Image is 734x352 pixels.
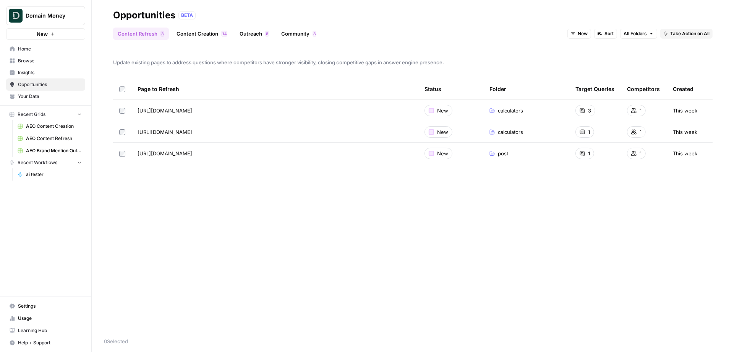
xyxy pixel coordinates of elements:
span: Home [18,46,82,52]
span: 1 [588,150,590,157]
a: Your Data [6,90,85,103]
span: 3 [588,107,591,114]
span: This week [673,107,697,114]
a: Browse [6,55,85,67]
span: This week [673,128,697,136]
button: Sort [594,29,617,39]
span: 4 [224,31,227,37]
span: [URL][DOMAIN_NAME] [138,128,192,136]
div: Folder [489,78,506,99]
div: BETA [178,11,196,19]
a: Insights [6,67,85,79]
span: post [498,150,508,157]
div: 0 Selected [104,337,722,345]
span: New [578,30,588,37]
div: Target Queries [575,78,614,99]
div: Status [425,78,441,99]
a: Content Creation14 [172,28,232,40]
button: Take Action on All [660,29,713,39]
div: 8 [265,31,269,37]
span: Update existing pages to address questions where competitors have stronger visibility, closing co... [113,59,713,66]
span: 8 [313,31,316,37]
span: 1 [640,128,642,136]
span: Insights [18,69,82,76]
span: Recent Grids [18,111,45,118]
span: Domain Money [26,12,72,20]
button: New [6,28,85,40]
span: Opportunities [18,81,82,88]
img: Domain Money Logo [9,9,23,23]
div: 14 [221,31,227,37]
span: All Folders [624,30,647,37]
div: 8 [313,31,316,37]
a: Opportunities [6,78,85,91]
a: Outreach8 [235,28,274,40]
a: Settings [6,300,85,312]
span: 3 [161,31,164,37]
span: New [437,107,448,114]
span: AEO Content Refresh [26,135,82,142]
span: AEO Brand Mention Outreach [26,147,82,154]
button: New [567,29,591,39]
a: Home [6,43,85,55]
span: New [437,150,448,157]
span: New [37,30,48,38]
div: Created [673,78,693,99]
span: Help + Support [18,339,82,346]
span: Recent Workflows [18,159,57,166]
span: Take Action on All [670,30,710,37]
span: 8 [266,31,268,37]
button: Workspace: Domain Money [6,6,85,25]
div: Competitors [627,78,660,99]
span: calculators [498,107,523,114]
span: 1 [640,107,642,114]
span: This week [673,150,697,157]
a: AEO Content Creation [14,120,85,132]
a: Learning Hub [6,324,85,337]
span: AEO Content Creation [26,123,82,130]
span: Sort [604,30,614,37]
div: Page to Refresh [138,78,412,99]
span: 1 [640,150,642,157]
span: [URL][DOMAIN_NAME] [138,150,192,157]
button: All Folders [620,29,657,39]
a: Content Refresh3 [113,28,169,40]
a: ai tester [14,168,85,181]
button: Help + Support [6,337,85,349]
a: AEO Brand Mention Outreach [14,145,85,157]
div: Opportunities [113,9,175,21]
button: Recent Workflows [6,157,85,168]
span: Browse [18,57,82,64]
span: Settings [18,303,82,310]
span: calculators [498,128,523,136]
span: Your Data [18,93,82,100]
a: AEO Content Refresh [14,132,85,145]
span: Learning Hub [18,327,82,334]
a: Usage [6,312,85,324]
span: ai tester [26,171,82,178]
a: Community8 [277,28,321,40]
button: Recent Grids [6,109,85,120]
span: Usage [18,315,82,322]
span: New [437,128,448,136]
span: [URL][DOMAIN_NAME] [138,107,192,114]
span: 1 [588,128,590,136]
span: 1 [222,31,224,37]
